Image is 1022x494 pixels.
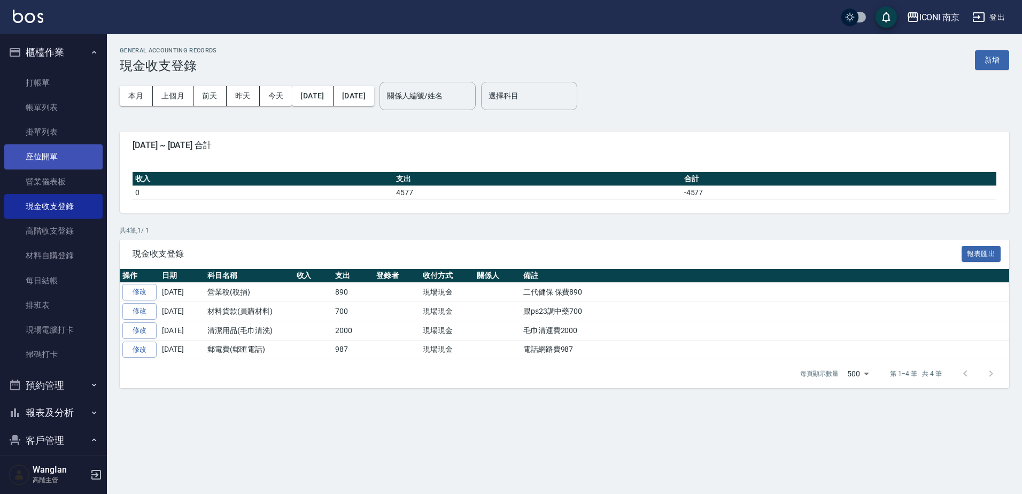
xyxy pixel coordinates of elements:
a: 每日結帳 [4,268,103,293]
td: 890 [332,283,374,302]
td: 現場現金 [420,302,474,321]
a: 材料自購登錄 [4,243,103,268]
td: [DATE] [159,340,205,359]
button: 昨天 [227,86,260,106]
td: -4577 [682,186,996,199]
td: [DATE] [159,283,205,302]
td: 2000 [332,321,374,340]
td: 現場現金 [420,321,474,340]
p: 每頁顯示數量 [800,369,839,379]
a: 報表匯出 [962,248,1001,258]
button: 報表及分析 [4,399,103,427]
h3: 現金收支登錄 [120,58,217,73]
img: Logo [13,10,43,23]
a: 打帳單 [4,71,103,95]
th: 收入 [294,269,333,283]
button: 報表匯出 [962,246,1001,263]
th: 關係人 [474,269,521,283]
td: 毛巾清運費2000 [521,321,1009,340]
a: 現場電腦打卡 [4,318,103,342]
td: [DATE] [159,321,205,340]
th: 備註 [521,269,1009,283]
a: 新增 [975,55,1009,65]
td: 營業稅(稅捐) [205,283,294,302]
a: 現金收支登錄 [4,194,103,219]
a: 修改 [122,322,157,339]
button: 上個月 [153,86,193,106]
h5: WangIan [33,465,87,475]
th: 登錄者 [374,269,420,283]
button: [DATE] [334,86,374,106]
th: 合計 [682,172,996,186]
td: 現場現金 [420,283,474,302]
td: 二代健保 保費890 [521,283,1009,302]
h2: GENERAL ACCOUNTING RECORDS [120,47,217,54]
div: 500 [843,359,873,388]
td: 4577 [393,186,681,199]
td: [DATE] [159,302,205,321]
a: 掃碼打卡 [4,342,103,367]
th: 操作 [120,269,159,283]
td: 0 [133,186,393,199]
td: 電話網路費987 [521,340,1009,359]
a: 掛單列表 [4,120,103,144]
th: 收付方式 [420,269,474,283]
img: Person [9,464,30,485]
a: 排班表 [4,293,103,318]
p: 第 1–4 筆 共 4 筆 [890,369,942,379]
td: 700 [332,302,374,321]
button: 新增 [975,50,1009,70]
button: 前天 [193,86,227,106]
th: 收入 [133,172,393,186]
p: 共 4 筆, 1 / 1 [120,226,1009,235]
button: 登出 [968,7,1009,27]
button: save [876,6,897,28]
p: 高階主管 [33,475,87,485]
td: 987 [332,340,374,359]
button: 預約管理 [4,372,103,399]
td: 現場現金 [420,340,474,359]
a: 座位開單 [4,144,103,169]
button: 客戶管理 [4,427,103,454]
a: 營業儀表板 [4,169,103,194]
button: ICONI 南京 [902,6,964,28]
div: ICONI 南京 [919,11,960,24]
td: 清潔用品(毛巾清洗) [205,321,294,340]
button: 本月 [120,86,153,106]
a: 帳單列表 [4,95,103,120]
a: 修改 [122,284,157,300]
button: 今天 [260,86,292,106]
button: [DATE] [292,86,333,106]
td: 跟ps23調中藥700 [521,302,1009,321]
button: 櫃檯作業 [4,38,103,66]
th: 支出 [393,172,681,186]
td: 材料貨款(員購材料) [205,302,294,321]
span: 現金收支登錄 [133,249,962,259]
th: 支出 [332,269,374,283]
th: 科目名稱 [205,269,294,283]
th: 日期 [159,269,205,283]
a: 修改 [122,342,157,358]
span: [DATE] ~ [DATE] 合計 [133,140,996,151]
td: 郵電費(郵匯電話) [205,340,294,359]
a: 高階收支登錄 [4,219,103,243]
a: 修改 [122,303,157,320]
